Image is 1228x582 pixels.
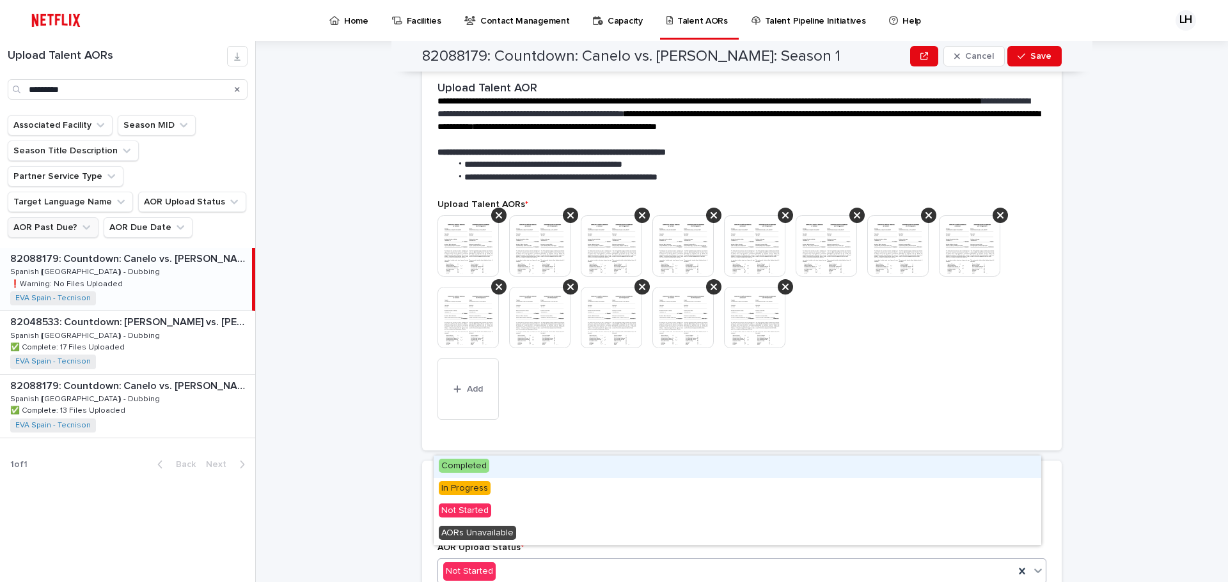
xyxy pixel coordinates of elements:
img: ifQbXi3ZQGMSEF7WDB7W [26,8,86,33]
span: Add [467,385,483,394]
p: Spanish ([GEOGRAPHIC_DATA]) - Dubbing [10,392,162,404]
button: Next [201,459,255,470]
button: Add [437,358,499,420]
button: Partner Service Type [8,166,123,187]
div: AORs Unavailable [434,523,1041,545]
button: AOR Due Date [104,217,193,238]
a: EVA Spain - Tecnison [15,421,91,430]
button: Target Language Name [8,192,133,212]
button: Season MID [118,115,196,135]
h2: 82088179: Countdown: Canelo vs. [PERSON_NAME]: Season 1 [422,47,840,66]
h2: Upload Talent AOR [437,82,537,96]
p: ✅ Complete: 17 Files Uploaded [10,341,127,352]
span: Upload Talent AORs [437,200,528,209]
button: Save [1007,46,1062,66]
h1: Upload Talent AORs [8,49,227,63]
p: Spanish ([GEOGRAPHIC_DATA]) - Dubbing [10,329,162,341]
p: ❗️Warning: No Files Uploaded [10,277,125,289]
p: 82048533: Countdown: [PERSON_NAME] vs. [PERSON_NAME] [10,314,253,328]
div: LH [1176,10,1196,31]
span: Completed [439,459,489,473]
div: Not Started [443,562,496,581]
p: 82088179: Countdown: Canelo vs. Crawford: Season 1 [10,250,249,265]
span: Next [206,460,234,469]
button: Back [147,459,201,470]
span: AOR Upload Status [437,543,524,552]
div: Completed [434,456,1041,478]
button: AOR Past Due? [8,217,98,238]
button: Associated Facility [8,115,113,135]
a: EVA Spain - Tecnison [15,357,91,366]
p: 82088179: Countdown: Canelo vs. Crawford: Season 1 [10,378,253,392]
span: Not Started [439,503,491,517]
span: AORs Unavailable [439,526,516,540]
input: Search [8,79,248,100]
span: Back [168,460,196,469]
div: Not Started [434,500,1041,523]
button: Season Title Description [8,141,139,161]
a: EVA Spain - Tecnison [15,294,91,303]
p: Spanish ([GEOGRAPHIC_DATA]) - Dubbing [10,265,162,277]
button: AOR Upload Status [138,192,246,212]
button: Cancel [943,46,1005,66]
div: In Progress [434,478,1041,500]
span: Cancel [965,52,994,61]
span: Save [1030,52,1051,61]
p: ✅ Complete: 13 Files Uploaded [10,404,128,415]
span: In Progress [439,481,491,495]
